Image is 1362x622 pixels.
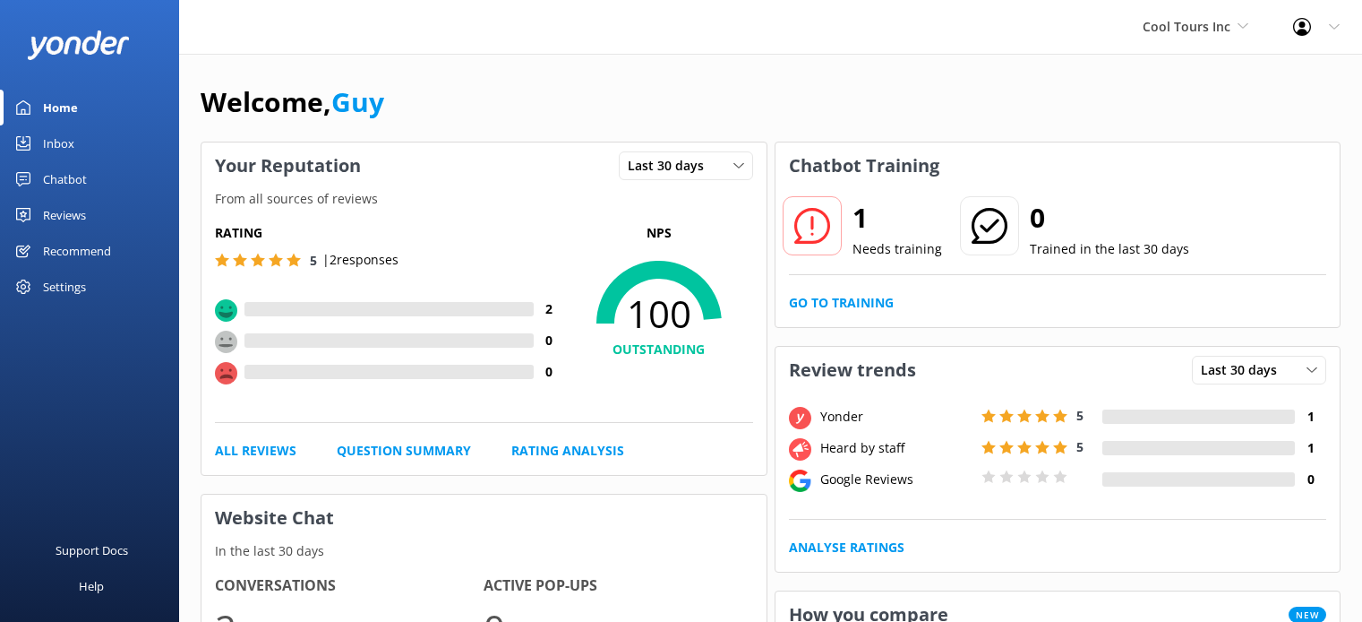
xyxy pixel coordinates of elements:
div: Yonder [816,407,977,427]
a: Go to Training [789,293,894,313]
h5: Rating [215,223,565,243]
a: Rating Analysis [511,441,624,461]
span: 100 [565,291,753,336]
span: 5 [1076,407,1084,424]
img: yonder-white-logo.png [27,30,130,60]
p: From all sources of reviews [201,189,767,209]
h4: 0 [1295,470,1326,489]
div: Chatbot [43,161,87,197]
h3: Review trends [775,347,929,393]
p: | 2 responses [322,250,398,270]
h3: Chatbot Training [775,143,953,189]
div: Reviews [43,197,86,233]
a: Question Summary [337,441,471,461]
div: Home [43,90,78,125]
h2: 1 [852,196,942,239]
span: 5 [310,252,317,269]
a: All Reviews [215,441,296,461]
h2: 0 [1030,196,1189,239]
h4: 1 [1295,438,1326,458]
h4: 1 [1295,407,1326,427]
h3: Your Reputation [201,143,374,189]
p: Needs training [852,239,942,259]
div: Help [79,568,104,604]
div: Settings [43,269,86,305]
p: In the last 30 days [201,541,767,561]
h4: Active Pop-ups [484,574,752,598]
span: Last 30 days [628,156,715,176]
h4: 0 [534,331,565,350]
h4: 0 [534,362,565,382]
div: Inbox [43,125,74,161]
p: NPS [565,223,753,243]
h3: Website Chat [201,495,767,541]
div: Recommend [43,233,111,269]
a: Guy [331,83,384,120]
h1: Welcome, [201,81,384,124]
h4: 2 [534,299,565,319]
div: Support Docs [56,532,128,568]
div: Heard by staff [816,438,977,458]
h4: OUTSTANDING [565,340,753,359]
a: Analyse Ratings [789,538,904,557]
p: Trained in the last 30 days [1030,239,1189,259]
span: Last 30 days [1201,360,1288,380]
span: Cool Tours Inc [1143,18,1230,35]
h4: Conversations [215,574,484,598]
span: 5 [1076,438,1084,455]
div: Google Reviews [816,470,977,489]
